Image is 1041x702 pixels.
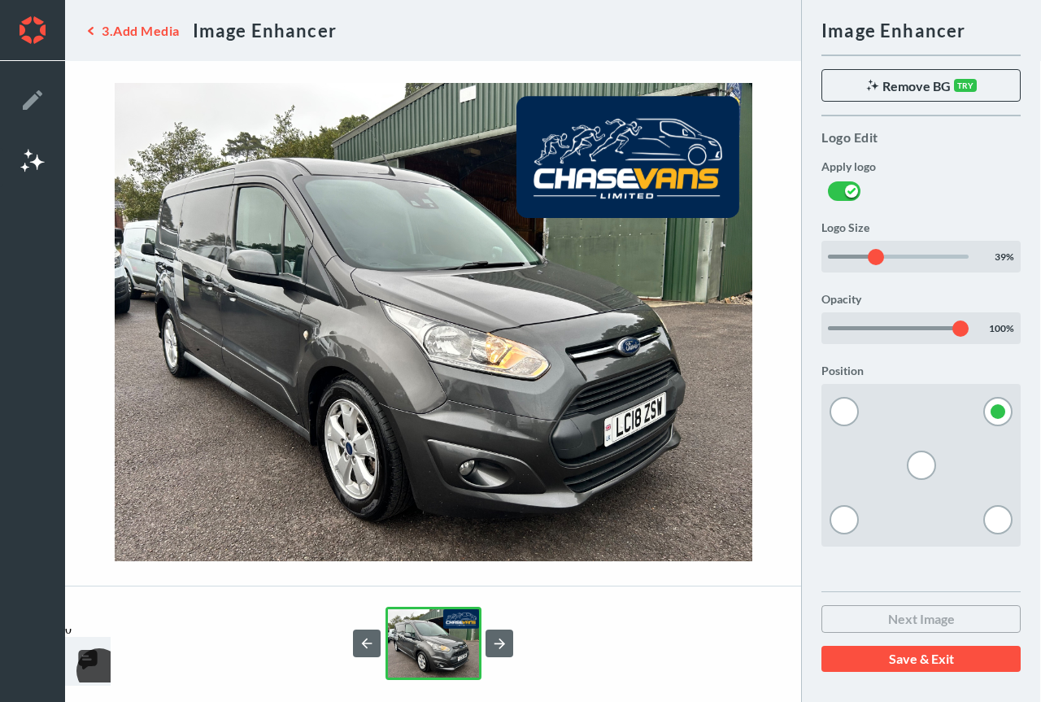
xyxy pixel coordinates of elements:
label: Logo Size [821,220,1021,234]
span: TRY [954,79,977,92]
p: 39% [995,249,1014,264]
button: previous [353,630,381,657]
button: next [486,630,513,657]
div: Image Enhancer [821,20,1021,56]
p: 100% [989,320,1014,336]
span: Remove BG [882,78,951,94]
div: 3.Add Media [102,23,180,38]
img: log image [443,609,479,629]
span: Apply logo [821,159,876,173]
label: Opacity [821,292,1021,306]
iframe: Front Chat [56,629,126,699]
img: log image [503,83,752,232]
div: scrollable content [821,56,1021,560]
img: IMG_7483.jpeg [388,609,479,678]
div: Logo Edit [821,116,1021,158]
img: image [115,83,752,561]
button: Save & Exit [821,646,1021,672]
label: Position [821,364,1021,377]
div: Image Enhancer [193,20,338,41]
